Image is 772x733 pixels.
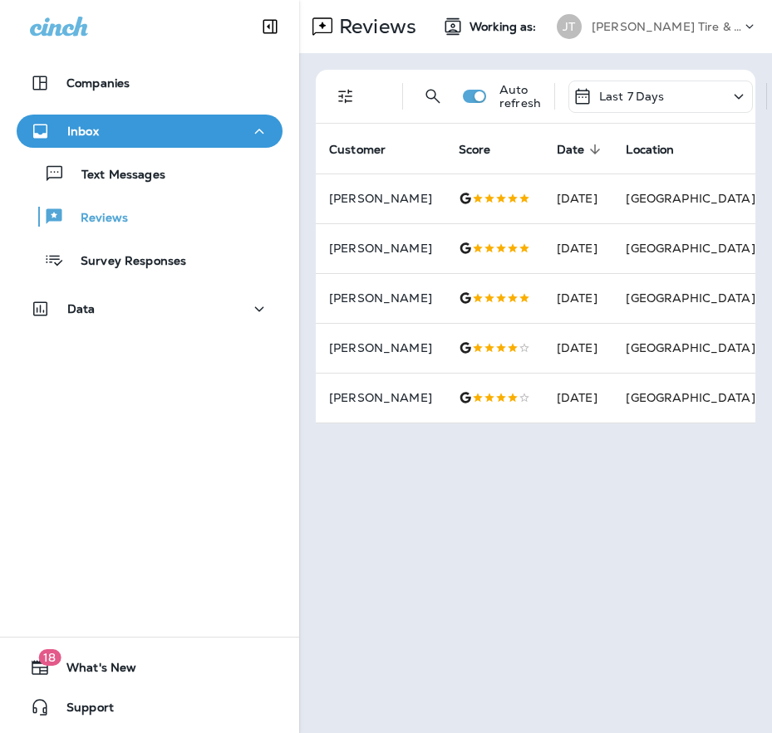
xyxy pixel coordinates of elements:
p: Reviews [64,211,128,227]
span: What's New [50,661,136,681]
p: Auto refresh [499,83,541,110]
span: Date [557,143,585,157]
p: [PERSON_NAME] [329,242,432,255]
td: [DATE] [543,373,613,423]
button: 18What's New [17,651,283,684]
span: Score [459,142,513,157]
span: Working as: [470,20,540,34]
button: Reviews [17,199,283,234]
p: Inbox [67,125,99,138]
p: Data [67,302,96,315]
button: Text Messages [17,156,283,191]
p: [PERSON_NAME] [329,192,432,205]
span: [GEOGRAPHIC_DATA] [626,390,755,405]
td: [DATE] [543,323,613,373]
p: [PERSON_NAME] [329,291,432,305]
button: Data [17,292,283,325]
span: Date [557,142,607,157]
button: Collapse Sidebar [247,10,293,43]
p: Last 7 Days [599,90,665,103]
span: [GEOGRAPHIC_DATA] [626,291,755,305]
span: Customer [329,142,407,157]
button: Survey Responses [17,242,283,277]
p: Text Messages [65,168,165,183]
td: [DATE] [543,273,613,323]
p: [PERSON_NAME] [329,391,432,404]
td: [DATE] [543,223,613,273]
p: Survey Responses [64,254,186,270]
button: Companies [17,66,283,100]
span: [GEOGRAPHIC_DATA] [626,241,755,256]
p: [PERSON_NAME] [329,341,432,354]
button: Inbox [17,115,283,148]
span: Location [626,143,674,157]
span: [GEOGRAPHIC_DATA] [626,191,755,206]
p: Companies [66,76,130,90]
button: Filters [329,80,362,113]
button: Search Reviews [416,80,450,113]
p: [PERSON_NAME] Tire & Auto [592,20,741,33]
span: 18 [38,649,61,666]
span: [GEOGRAPHIC_DATA] [626,340,755,355]
td: [DATE] [543,173,613,223]
span: Support [50,701,114,721]
span: Location [626,142,696,157]
p: Reviews [332,14,416,39]
span: Customer [329,143,386,157]
div: JT [557,14,582,39]
button: Support [17,691,283,724]
span: Score [459,143,491,157]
